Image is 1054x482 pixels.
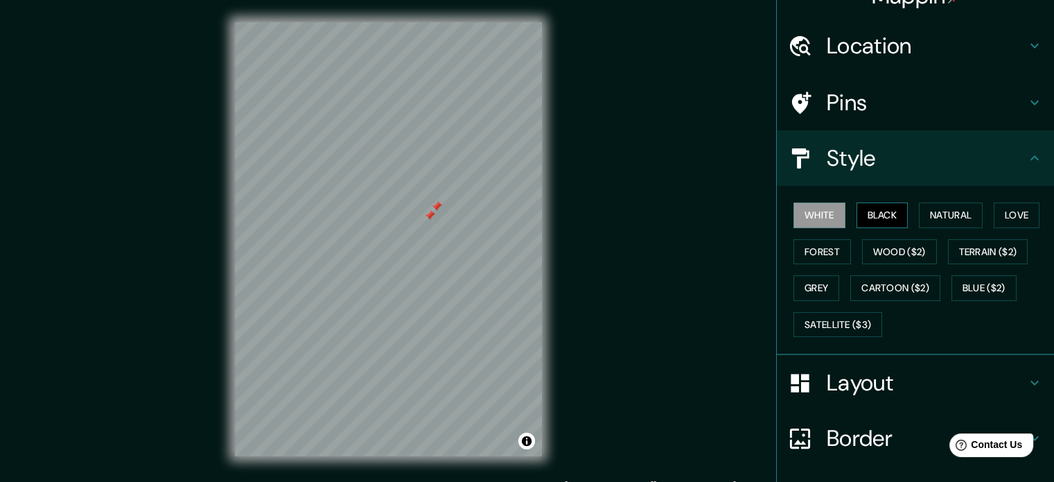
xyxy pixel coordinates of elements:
button: Blue ($2) [951,275,1017,301]
h4: Style [827,144,1026,172]
button: Cartoon ($2) [850,275,940,301]
h4: Location [827,32,1026,60]
button: White [793,203,845,228]
div: Style [777,130,1054,186]
div: Layout [777,355,1054,411]
button: Toggle attribution [518,433,535,449]
h4: Pins [827,89,1026,117]
button: Terrain ($2) [948,239,1028,265]
h4: Border [827,424,1026,452]
button: Wood ($2) [862,239,937,265]
button: Natural [919,203,983,228]
canvas: Map [235,22,542,456]
div: Pins [777,75,1054,130]
button: Love [994,203,1039,228]
div: Border [777,411,1054,466]
button: Grey [793,275,839,301]
div: Location [777,18,1054,74]
button: Black [857,203,908,228]
button: Forest [793,239,851,265]
button: Satellite ($3) [793,312,882,338]
h4: Layout [827,369,1026,397]
iframe: Help widget launcher [931,428,1039,467]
